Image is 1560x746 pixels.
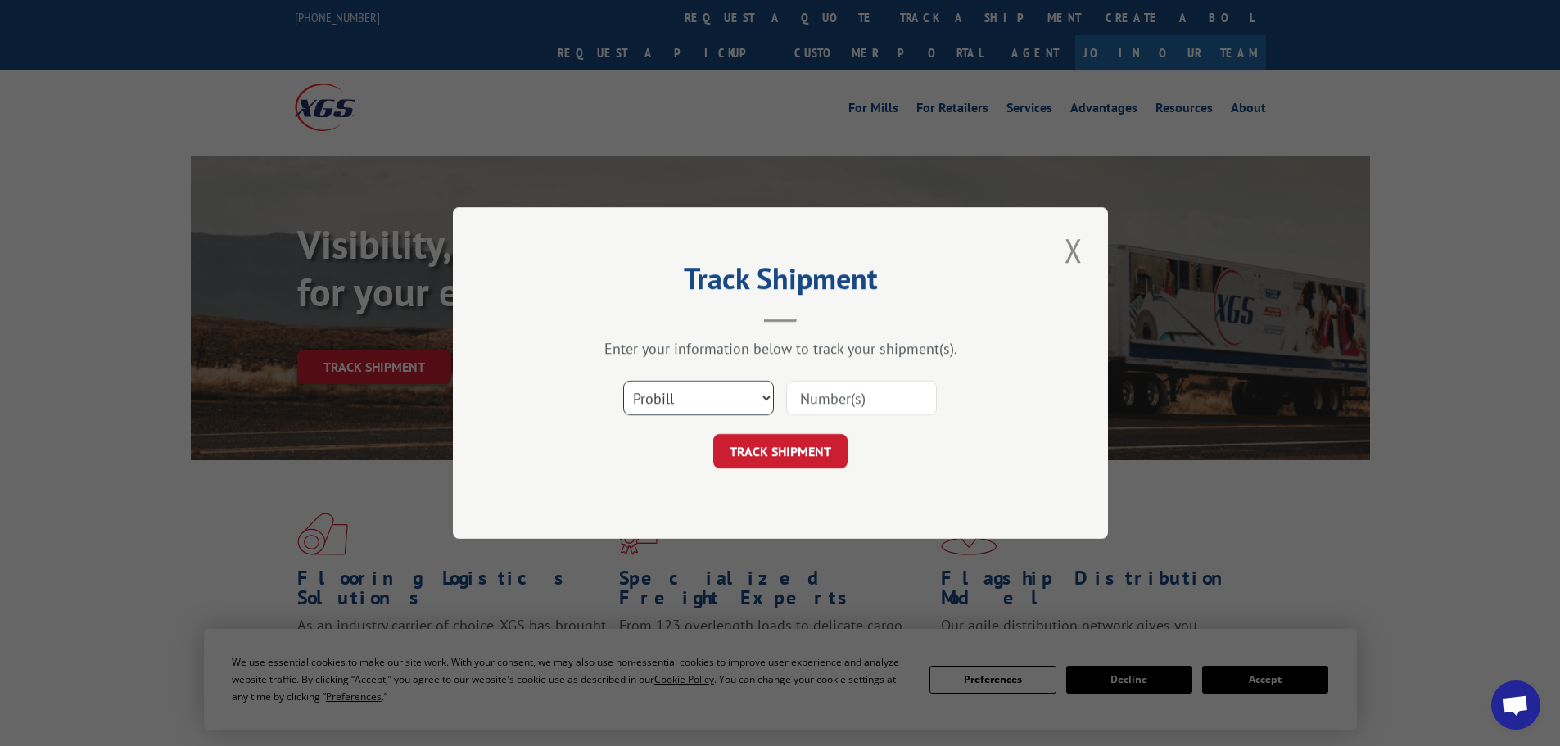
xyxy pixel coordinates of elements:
[1491,680,1540,730] a: Open chat
[713,434,848,468] button: TRACK SHIPMENT
[786,381,937,415] input: Number(s)
[535,339,1026,358] div: Enter your information below to track your shipment(s).
[1060,228,1087,273] button: Close modal
[535,267,1026,298] h2: Track Shipment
